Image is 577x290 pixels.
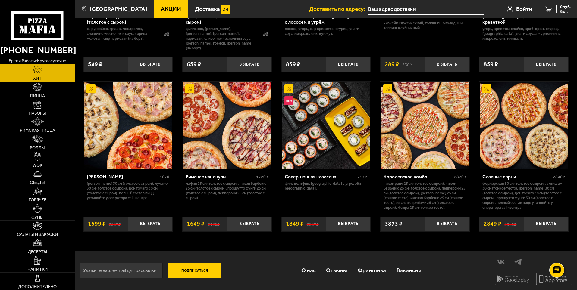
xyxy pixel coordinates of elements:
span: 717 г [357,174,367,180]
button: Выбрать [227,57,272,72]
div: Цезарь 25 см (толстое с сыром) [186,14,257,25]
img: Хет Трик [84,82,172,169]
p: цыпленок, [PERSON_NAME], [PERSON_NAME], [PERSON_NAME], пармезан, сливочно-чесночный соус, [PERSON... [186,26,257,51]
p: Филадельфия, [GEOGRAPHIC_DATA] в угре, Эби [GEOGRAPHIC_DATA]. [285,181,368,191]
img: 15daf4d41897b9f0e9f617042186c801.svg [221,5,230,14]
p: Мафия 25 см (толстое с сыром), Чикен Барбекю 25 см (толстое с сыром), Прошутто Фунги 25 см (толст... [186,181,268,200]
span: Роллы [30,146,45,150]
div: Запеченный [PERSON_NAME] с лососем и угрём [285,14,356,25]
img: Акционный [482,84,491,93]
a: О нас [296,261,321,280]
span: Напитки [27,267,48,271]
p: угорь, креветка спайси, краб-крем, огурец, [GEOGRAPHIC_DATA], унаги соус, ажурный чипс, микрозеле... [482,26,565,41]
span: 859 ₽ [484,61,498,67]
span: Акции [161,6,181,12]
s: 2357 ₽ [109,221,121,227]
span: 1720 г [256,174,268,180]
a: АкционныйСлавные парни [479,82,569,169]
span: Доставить по адресу: [309,6,368,12]
p: лосось, угорь, Сыр креметте, огурец, унаги соус, микрозелень, кунжут. [285,26,368,36]
input: Укажите ваш e-mail для рассылки [80,263,163,278]
span: Пицца [30,94,45,98]
span: [GEOGRAPHIC_DATA] [90,6,147,12]
span: Войти [516,6,532,12]
s: 330 ₽ [402,61,412,67]
a: АкционныйХет Трик [83,82,173,169]
img: Славные парни [480,82,568,169]
img: vk [495,257,507,267]
div: Совершенная классика [285,174,356,180]
span: 2840 г [553,174,565,180]
a: АкционныйНовинкаСовершенная классика [281,82,371,169]
span: 1649 ₽ [187,221,205,227]
span: 659 ₽ [187,61,201,67]
p: Чикен Ранч 25 см (толстое с сыром), Чикен Барбекю 25 см (толстое с сыром), Пепперони 25 см (толст... [384,181,466,210]
img: Новинка [284,96,293,105]
span: 1599 ₽ [88,221,106,227]
span: 839 ₽ [286,61,300,67]
button: Выбрать [425,57,469,72]
span: Десерты [28,250,47,254]
span: Супы [31,215,44,219]
span: Римская пицца [20,128,55,132]
span: Доставка [195,6,220,12]
span: Наборы [29,111,46,115]
button: Выбрать [326,57,371,72]
a: Франшиза [353,261,391,280]
span: Салаты и закуски [17,232,58,236]
span: WOK [33,163,42,167]
span: 2870 г [454,174,466,180]
p: Чизкейк классический, топпинг шоколадный, топпинг клубничный. [384,21,466,30]
button: Выбрать [128,217,173,231]
img: Королевское комбо [381,82,469,169]
span: 0 шт. [560,10,571,13]
img: tg [512,257,524,267]
div: Римские каникулы [186,174,255,180]
button: Выбрать [326,217,371,231]
span: Хит [33,76,42,80]
div: Королевское комбо [384,174,453,180]
button: Выбрать [425,217,469,231]
a: АкционныйКоролевское комбо [380,82,470,169]
img: Римские каникулы [183,82,271,169]
div: Груша горгондзола 25 см (толстое с сыром) [87,14,158,25]
p: [PERSON_NAME] 30 см (толстое с сыром), Лучано 30 см (толстое с сыром), Дон Томаго 30 см (толстое ... [87,181,170,200]
button: Выбрать [227,217,272,231]
img: Акционный [284,84,293,93]
span: 2849 ₽ [484,221,501,227]
span: 549 ₽ [88,61,102,67]
img: Акционный [383,84,392,93]
img: Акционный [185,84,194,93]
button: Выбрать [524,57,569,72]
s: 3985 ₽ [504,221,516,227]
a: Отзывы [321,261,353,280]
span: 0 руб. [560,5,571,9]
div: [PERSON_NAME] с угрём и креветкой [482,14,554,25]
div: [PERSON_NAME] [87,174,158,180]
input: Ваш адрес доставки [368,4,484,15]
img: Акционный [86,84,96,93]
span: 1849 ₽ [286,221,304,227]
img: Совершенная классика [282,82,370,169]
p: Фермерская 30 см (толстое с сыром), Аль-Шам 30 см (тонкое тесто), [PERSON_NAME] 30 см (толстое с ... [482,181,565,210]
s: 2196 ₽ [208,221,220,227]
span: 289 ₽ [385,61,399,67]
span: Горячее [29,198,46,202]
a: Вакансии [391,261,427,280]
a: АкционныйРимские каникулы [182,82,272,169]
span: Дополнительно [18,285,57,289]
div: Славные парни [482,174,551,180]
s: 2057 ₽ [307,221,319,227]
button: Подписаться [168,263,222,278]
button: Выбрать [524,217,569,231]
p: сыр дорблю, груша, моцарелла, сливочно-чесночный соус, корица молотая, сыр пармезан (на борт). [87,26,158,41]
button: Выбрать [128,57,173,72]
span: 3873 ₽ [385,221,403,227]
span: Обеды [30,180,45,184]
span: 1670 [160,174,169,180]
